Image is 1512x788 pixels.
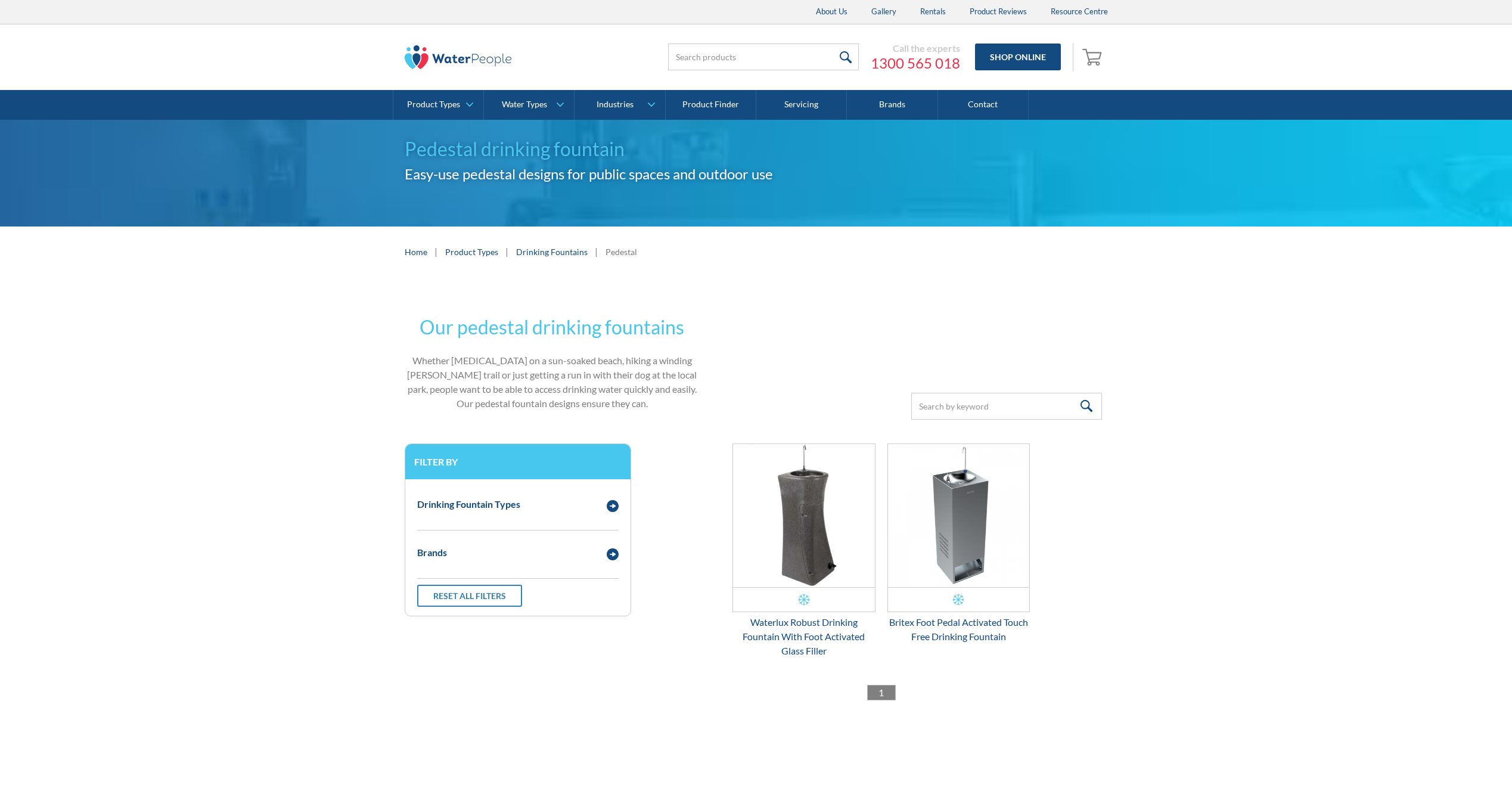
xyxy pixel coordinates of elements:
div: Product Types [407,100,460,110]
a: 1 [867,685,896,700]
a: Industries [575,90,665,120]
div: Water Types [502,100,547,110]
h3: Filter by [414,456,622,467]
div: Call the experts [871,42,960,54]
a: Product Finder [666,90,756,120]
h2: Easy-use pedestal designs for public spaces and outdoor use [405,163,815,185]
form: Email Form 3 [12,301,1500,718]
div: | [594,244,600,259]
a: Shop Online [975,44,1061,70]
a: Servicing [756,90,847,120]
img: The Water People [405,45,512,69]
div: Brands [417,545,447,560]
a: Open cart [1079,43,1108,72]
h1: Pedestal drinking fountain [405,135,815,163]
a: Water Types [484,90,574,120]
p: Whether [MEDICAL_DATA] on a sun-soaked beach, hiking a winding [PERSON_NAME] trail or just gettin... [405,353,700,411]
h2: Our pedestal drinking fountains [405,313,700,342]
img: Waterlux Robust Drinking Fountain With Foot Activated Glass Filler [733,444,875,587]
a: Drinking Fountains [516,246,588,258]
img: shopping cart [1082,47,1105,66]
a: Brands [847,90,937,120]
a: Product Types [393,90,483,120]
div: Industries [597,100,634,110]
div: Drinking Fountain Types [417,497,520,511]
div: List [655,685,1108,700]
a: Waterlux Robust Drinking Fountain With Foot Activated Glass FillerWaterlux Robust Drinking Founta... [732,443,875,658]
a: Home [405,246,427,258]
a: Product Types [445,246,498,258]
input: Search by keyword [911,393,1102,420]
div: Waterlux Robust Drinking Fountain With Foot Activated Glass Filler [732,615,875,658]
a: Reset all filters [417,585,522,607]
div: | [504,244,510,259]
img: Britex Foot Pedal Activated Touch Free Drinking Fountain [888,444,1030,587]
a: Contact [938,90,1029,120]
a: 1300 565 018 [871,54,960,72]
div: | [433,244,439,259]
div: Britex Foot Pedal Activated Touch Free Drinking Fountain [887,615,1030,644]
div: Pedestal [606,246,637,258]
a: Britex Foot Pedal Activated Touch Free Drinking FountainBritex Foot Pedal Activated Touch Free Dr... [887,443,1030,644]
input: Search products [668,44,859,70]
